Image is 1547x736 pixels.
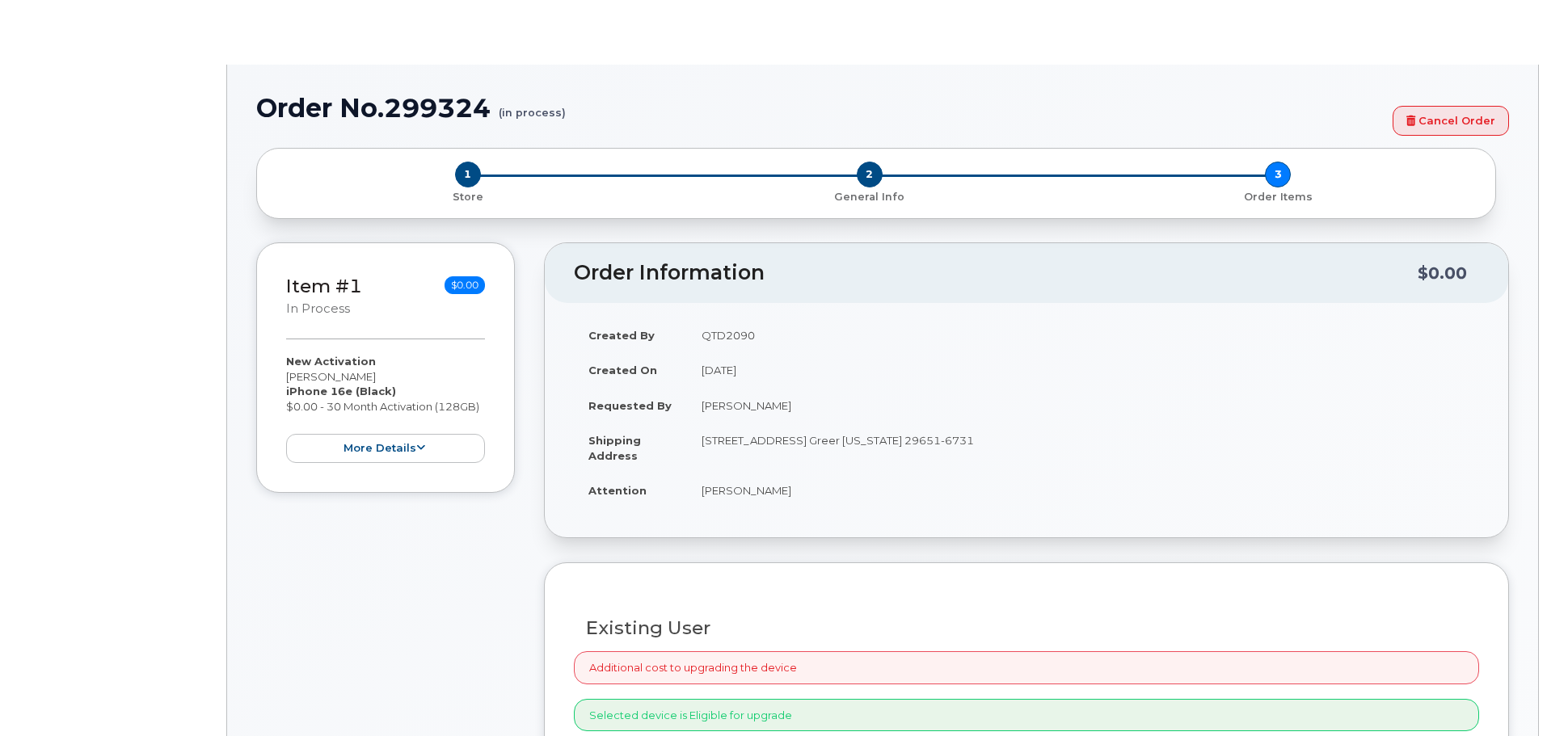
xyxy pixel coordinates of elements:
[574,699,1479,732] div: Selected device is Eligible for upgrade
[588,399,672,412] strong: Requested By
[445,276,485,294] span: $0.00
[687,423,1479,473] td: [STREET_ADDRESS] Greer [US_STATE] 29651-6731
[574,651,1479,684] div: Additional cost to upgrading the device
[687,352,1479,388] td: [DATE]
[687,388,1479,423] td: [PERSON_NAME]
[665,187,1073,204] a: 2 General Info
[1418,258,1467,288] div: $0.00
[286,275,362,297] a: Item #1
[672,190,1067,204] p: General Info
[286,301,350,316] small: in process
[1393,106,1509,136] a: Cancel Order
[588,484,647,497] strong: Attention
[588,329,655,342] strong: Created By
[586,618,1467,638] h3: Existing User
[499,94,566,119] small: (in process)
[256,94,1385,122] h1: Order No.299324
[286,354,485,463] div: [PERSON_NAME] $0.00 - 30 Month Activation (128GB)
[588,434,641,462] strong: Shipping Address
[455,162,481,187] span: 1
[687,318,1479,353] td: QTD2090
[286,355,376,368] strong: New Activation
[276,190,659,204] p: Store
[687,473,1479,508] td: [PERSON_NAME]
[270,187,665,204] a: 1 Store
[286,434,485,464] button: more details
[286,385,396,397] strong: iPhone 16e (Black)
[588,364,657,376] strong: Created On
[574,262,1418,284] h2: Order Information
[857,162,883,187] span: 2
